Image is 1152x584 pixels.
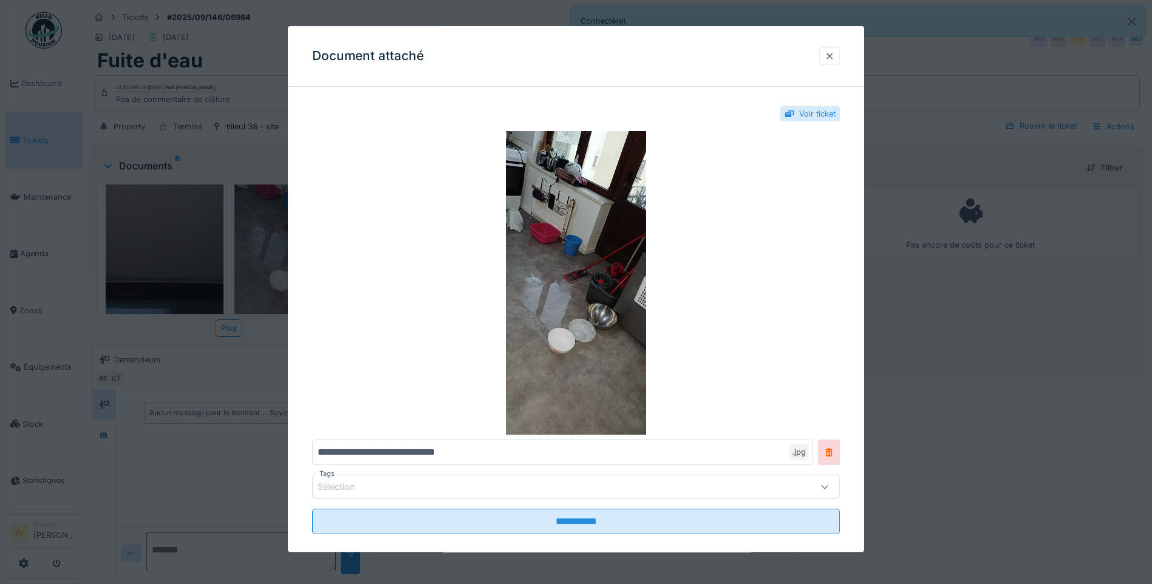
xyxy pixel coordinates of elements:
h3: Document attaché [312,49,424,64]
div: Sélection [318,481,372,494]
div: Voir ticket [799,108,836,120]
div: .jpg [789,444,808,460]
img: 84f599f2-bb5b-4624-9c02-c0b8b06db60d-17569194590112328074507271565003.jpg [312,131,840,435]
label: Tags [317,469,337,479]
